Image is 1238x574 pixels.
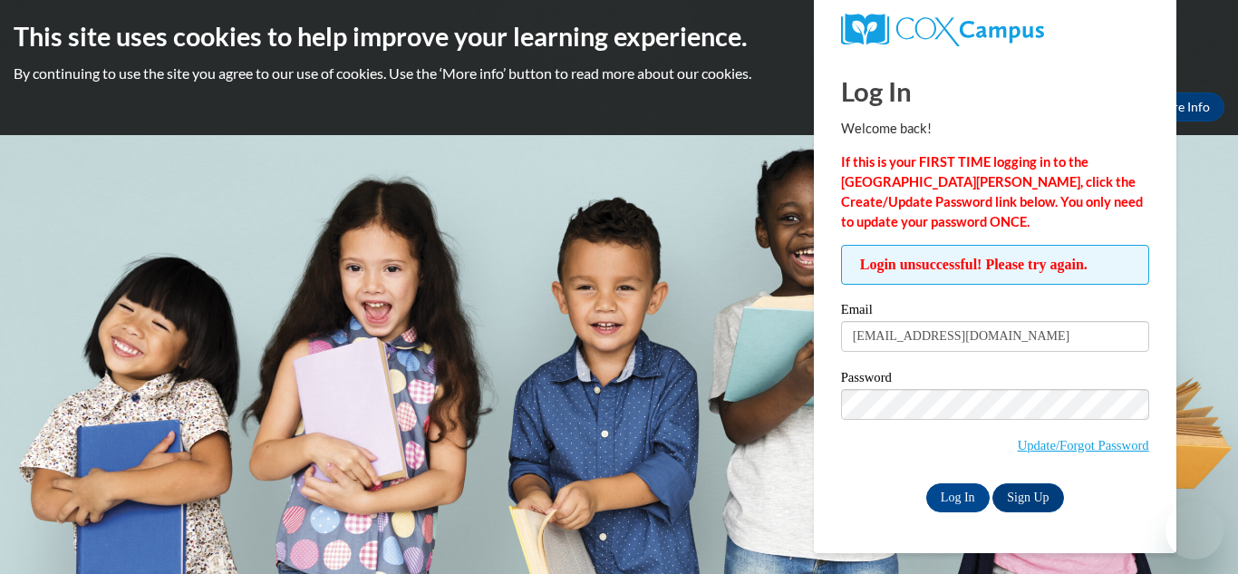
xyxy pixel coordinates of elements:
label: Password [841,371,1149,389]
a: Sign Up [992,483,1063,512]
a: Update/Forgot Password [1018,438,1149,452]
p: By continuing to use the site you agree to our use of cookies. Use the ‘More info’ button to read... [14,63,1224,83]
a: COX Campus [841,14,1149,46]
label: Email [841,303,1149,321]
img: COX Campus [841,14,1044,46]
a: More Info [1139,92,1224,122]
input: Log In [926,483,990,512]
h2: This site uses cookies to help improve your learning experience. [14,18,1224,54]
span: Login unsuccessful! Please try again. [841,245,1149,285]
h1: Log In [841,73,1149,110]
iframe: Button to launch messaging window [1165,501,1223,559]
p: Welcome back! [841,119,1149,139]
strong: If this is your FIRST TIME logging in to the [GEOGRAPHIC_DATA][PERSON_NAME], click the Create/Upd... [841,154,1143,229]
